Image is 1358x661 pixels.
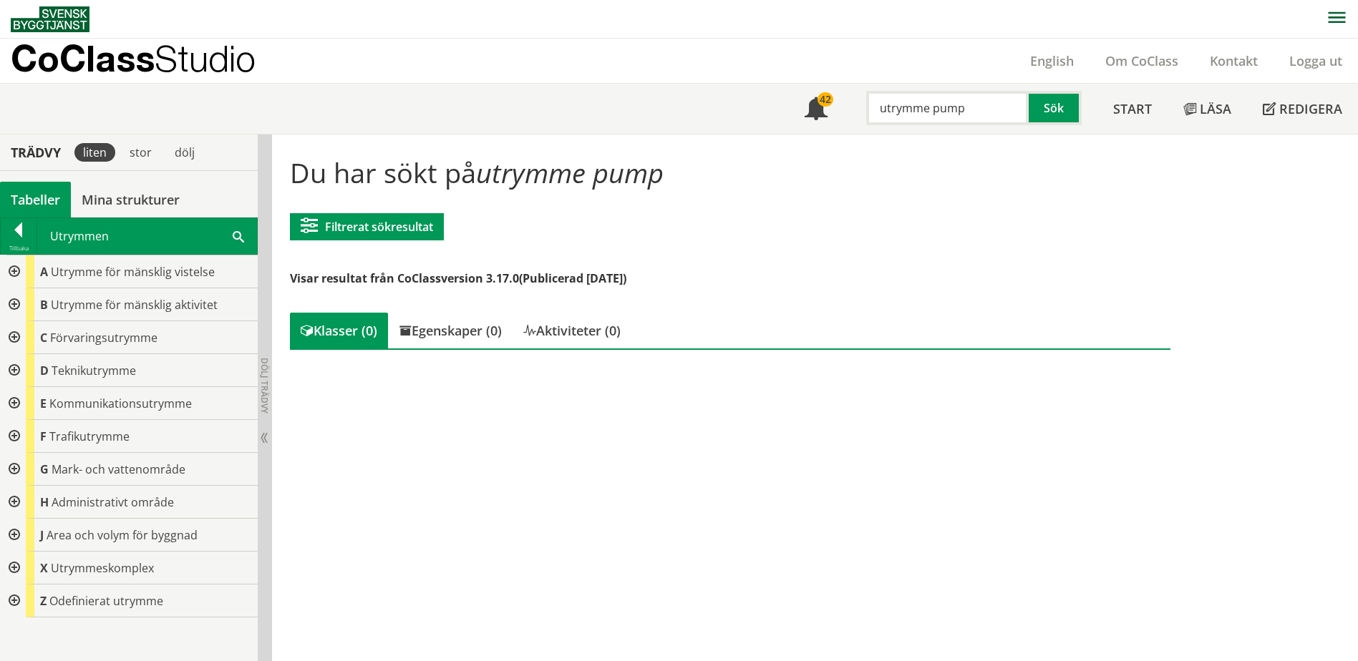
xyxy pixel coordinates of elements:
[1014,52,1090,69] a: English
[1200,100,1231,117] span: Läsa
[40,264,48,280] span: A
[40,461,49,477] span: G
[290,313,388,348] div: Klasser (0)
[40,527,44,543] span: J
[40,330,47,346] span: C
[40,560,48,576] span: X
[50,330,157,346] span: Förvaringsutrymme
[258,358,271,413] span: Dölj trädvy
[40,297,48,313] span: B
[1029,91,1082,125] button: Sök
[1194,52,1274,69] a: Kontakt
[513,313,631,348] div: Aktiviteter (0)
[789,84,843,134] a: 42
[52,363,136,378] span: Teknikutrymme
[52,494,174,510] span: Administrativt område
[166,143,203,162] div: dölj
[40,593,47,609] span: Z
[290,270,519,286] span: Visar resultat från CoClassversion 3.17.0
[47,527,198,543] span: Area och volym för byggnad
[1113,100,1152,117] span: Start
[1247,84,1358,134] a: Redigera
[51,560,154,576] span: Utrymmeskomplex
[155,37,256,79] span: Studio
[1,243,37,254] div: Tillbaka
[11,39,286,83] a: CoClassStudio
[40,396,47,411] span: E
[1097,84,1168,134] a: Start
[49,396,192,411] span: Kommunikationsutrymme
[40,363,49,378] span: D
[121,143,160,162] div: stor
[818,92,833,107] div: 42
[233,228,244,243] span: Sök i tabellen
[805,99,828,122] span: Notifikationer
[49,429,130,444] span: Trafikutrymme
[74,143,115,162] div: liten
[40,494,49,510] span: H
[51,297,218,313] span: Utrymme för mänsklig aktivitet
[290,157,1170,188] h1: Du har sökt på
[1168,84,1247,134] a: Läsa
[1090,52,1194,69] a: Om CoClass
[3,145,69,160] div: Trädvy
[49,593,163,609] span: Odefinierat utrymme
[11,6,89,32] img: Svensk Byggtjänst
[476,154,664,191] span: utrymme pump
[519,270,626,286] span: (Publicerad [DATE])
[1279,100,1342,117] span: Redigera
[37,218,257,254] div: Utrymmen
[52,461,185,477] span: Mark- och vattenområde
[51,264,215,280] span: Utrymme för mänsklig vistelse
[866,91,1029,125] input: Sök
[71,182,190,217] a: Mina strukturer
[11,50,256,67] p: CoClass
[388,313,513,348] div: Egenskaper (0)
[290,213,444,240] button: Filtrerat sökresultat
[1274,52,1358,69] a: Logga ut
[40,429,47,444] span: F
